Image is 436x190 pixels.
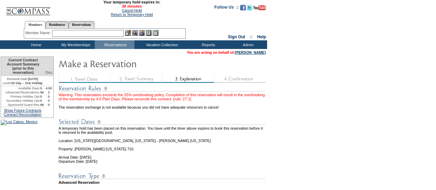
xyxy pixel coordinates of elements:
td: The reservation exchange is not available because you did not have adequate resources to cancel [59,101,266,109]
a: Subscribe to our YouTube Channel [253,7,266,11]
td: Advanced Reservations: [1,90,40,94]
td: Sponsored Guest Res: [1,103,40,107]
td: Arrival Date: [DATE] [59,151,266,159]
a: Sign Out [228,34,245,39]
a: Follow us on Twitter [247,7,252,11]
a: Help [257,34,266,39]
span: :: [250,34,253,39]
a: Cancel Hold [122,8,142,12]
td: Home [16,40,55,49]
td: 0 [44,94,53,99]
div: Member Name: [26,30,52,36]
img: Subscribe to our YouTube Channel [253,5,266,10]
a: Show Future Contracts [4,108,41,112]
td: Secondary Holiday Opt: [1,99,40,103]
td: 94 [40,90,44,94]
td: 0 [40,94,44,99]
td: Location: [US_STATE][GEOGRAPHIC_DATA], [US_STATE] - [PERSON_NAME] [US_STATE] [59,134,266,143]
a: Contract Reconciliation [4,112,42,117]
td: Advanced Reservation [59,180,266,184]
img: step1_state3.gif [59,76,110,83]
img: Follow us on Twitter [247,5,252,10]
span: Renewal Date: [7,77,28,81]
td: 0 [44,103,53,107]
span: You are acting on behalf of: [187,50,266,54]
td: Departure Date: [DATE] [59,159,266,163]
span: Level: [3,81,11,85]
td: 60 Day – One Holiday [1,81,44,86]
div: Warning. This reservation exceeds the 25% overbooking policy. Completion of this reservation will... [59,93,266,101]
img: step2_state3.gif [110,76,162,83]
td: 4.00 [44,86,53,90]
td: 99 [40,103,44,107]
td: 0 [40,86,44,90]
img: step3_state2.gif [162,76,214,83]
td: A temporary hold has been placed on this reservation. You have until the timer above expires to b... [59,126,266,134]
td: Vacation Collection [134,40,188,49]
img: Become our fan on Facebook [240,5,246,10]
span: 30 minutes [54,4,209,8]
img: Reservation Dates [59,118,265,126]
td: Admin [227,40,267,49]
td: My Memberships [55,40,95,49]
img: step4_state1.gif [214,76,265,83]
img: Make Reservation [59,57,196,70]
img: Compass Home [6,1,51,16]
a: Become our fan on Facebook [240,7,246,11]
a: Members [25,21,46,29]
td: Available Days: [1,86,40,90]
img: Reservation Type [59,172,265,180]
td: 0 [40,99,44,103]
a: Residences [45,21,69,28]
img: Reservations [146,30,152,36]
img: Los Cabos, Mexico [1,120,38,125]
td: 2 [44,90,53,94]
img: subTtlResRules.gif [59,84,265,93]
a: [PERSON_NAME] [235,50,266,54]
span: Disc. [45,70,53,74]
img: b_calculator.gif [153,30,159,36]
td: Follow Us :: [214,4,239,12]
td: Property: [PERSON_NAME] [US_STATE] 710 [59,143,266,151]
td: Current Contract Account Summary (prior to this reservation) [1,57,44,76]
td: Primary Holiday Opt: [1,94,40,99]
td: Reports [188,40,227,49]
a: Return to Temporary Hold [111,12,153,17]
a: Reservations [69,21,94,28]
img: Impersonate [139,30,145,36]
td: Reservations [95,40,134,49]
td: [DATE] [1,76,44,81]
img: View [132,30,138,36]
td: 0 [44,99,53,103]
img: b_edit.gif [125,30,131,36]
